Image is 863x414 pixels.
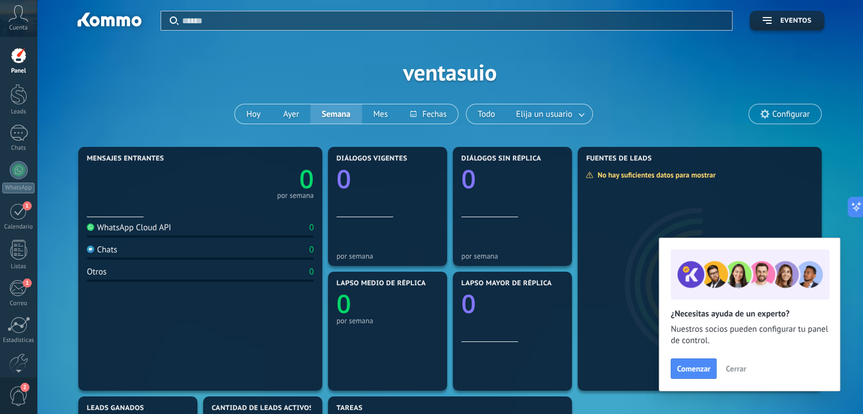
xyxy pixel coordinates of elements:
button: Semana [310,104,362,124]
text: 0 [299,162,314,196]
button: Ayer [272,104,310,124]
div: por semana [336,252,439,260]
div: No hay suficientes datos para mostrar [586,170,723,180]
div: 0 [309,222,314,233]
div: 0 [309,267,314,277]
text: 0 [461,286,476,321]
button: Eventos [750,11,824,31]
div: WhatsApp Cloud API [87,222,171,233]
span: Lapso medio de réplica [336,280,426,288]
h2: ¿Necesitas ayuda de un experto? [671,309,828,319]
div: WhatsApp [2,183,35,193]
span: Tareas [336,404,363,412]
div: Panel [2,67,35,75]
span: Cantidad de leads activos [212,404,313,412]
button: Todo [466,104,507,124]
button: Fechas [399,104,457,124]
div: Chats [87,244,117,255]
text: 0 [336,286,351,321]
span: Diálogos sin réplica [461,155,541,163]
button: Elija un usuario [507,104,592,124]
span: Nuestros socios pueden configurar tu panel de control. [671,324,828,347]
img: WhatsApp Cloud API [87,223,94,231]
button: Cerrar [721,360,751,377]
img: Chats [87,246,94,253]
span: 1 [23,201,32,210]
span: Mensajes entrantes [87,155,164,163]
button: Hoy [235,104,272,124]
div: Estadísticas [2,337,35,344]
span: Diálogos vigentes [336,155,407,163]
span: Comenzar [677,365,710,373]
span: 1 [23,278,32,288]
div: Listas [2,263,35,271]
button: Comenzar [671,358,717,379]
span: Eventos [780,17,811,25]
text: 0 [461,162,476,196]
div: Chats [2,145,35,152]
span: Elija un usuario [514,107,575,122]
div: Calendario [2,223,35,231]
div: por semana [336,316,439,325]
div: Correo [2,300,35,307]
span: Configurar [772,109,810,119]
div: Otros [87,267,107,277]
div: por semana [461,252,563,260]
div: 0 [309,244,314,255]
span: Fuentes de leads [586,155,652,163]
text: 0 [336,162,351,196]
span: Cuenta [9,24,28,32]
span: Leads ganados [87,404,144,412]
a: 0 [200,162,314,196]
span: Lapso mayor de réplica [461,280,552,288]
span: 2 [20,383,30,392]
div: por semana [277,193,314,198]
div: Leads [2,108,35,116]
button: Mes [362,104,399,124]
span: Cerrar [726,365,746,373]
